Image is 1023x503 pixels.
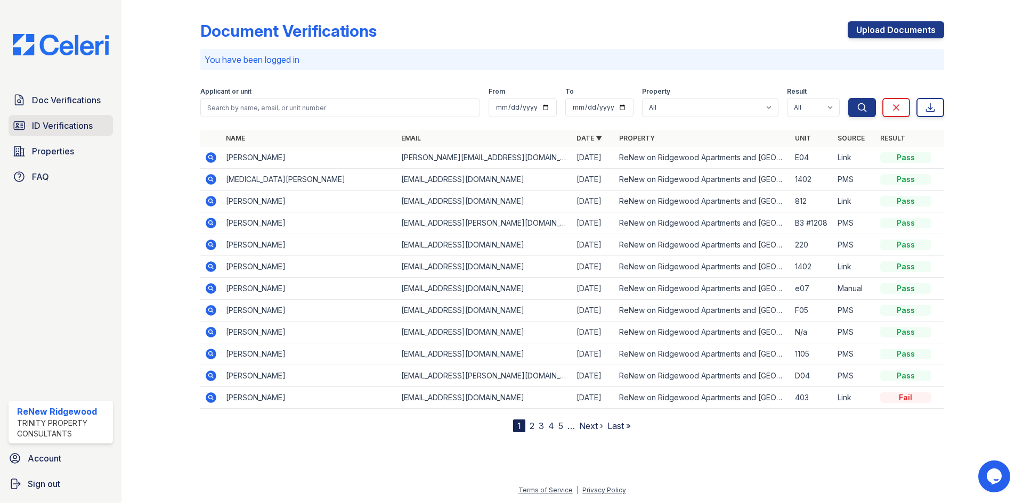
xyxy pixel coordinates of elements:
div: Pass [880,240,931,250]
td: 1105 [791,343,833,365]
td: ReNew on Ridgewood Apartments and [GEOGRAPHIC_DATA] [615,256,790,278]
label: From [489,87,505,96]
td: [PERSON_NAME] [222,191,397,212]
td: Link [833,191,876,212]
span: Doc Verifications [32,94,101,106]
td: [DATE] [572,169,615,191]
td: [DATE] [572,234,615,256]
td: PMS [833,212,876,234]
td: [EMAIL_ADDRESS][DOMAIN_NAME] [397,234,572,256]
a: Properties [9,141,113,162]
a: Sign out [4,473,117,494]
td: [DATE] [572,212,615,234]
a: ID Verifications [9,115,113,136]
td: PMS [833,234,876,256]
td: [PERSON_NAME] [222,147,397,169]
td: ReNew on Ridgewood Apartments and [GEOGRAPHIC_DATA] [615,387,790,409]
div: 1 [513,419,525,432]
a: Last » [607,420,631,431]
label: Applicant or unit [200,87,251,96]
td: PMS [833,300,876,321]
a: Email [401,134,421,142]
td: D04 [791,365,833,387]
span: ID Verifications [32,119,93,132]
td: e07 [791,278,833,300]
td: [EMAIL_ADDRESS][DOMAIN_NAME] [397,191,572,212]
td: [MEDICAL_DATA][PERSON_NAME] [222,169,397,191]
td: ReNew on Ridgewood Apartments and [GEOGRAPHIC_DATA] [615,234,790,256]
td: ReNew on Ridgewood Apartments and [GEOGRAPHIC_DATA] [615,147,790,169]
div: Pass [880,349,931,359]
a: Next › [579,420,603,431]
td: [EMAIL_ADDRESS][PERSON_NAME][DOMAIN_NAME] [397,212,572,234]
td: [DATE] [572,300,615,321]
td: [PERSON_NAME] [222,387,397,409]
td: [PERSON_NAME] [222,321,397,343]
a: Property [619,134,655,142]
td: [EMAIL_ADDRESS][DOMAIN_NAME] [397,387,572,409]
td: [EMAIL_ADDRESS][DOMAIN_NAME] [397,321,572,343]
td: PMS [833,321,876,343]
td: [PERSON_NAME] [222,278,397,300]
a: 3 [539,420,544,431]
td: Manual [833,278,876,300]
a: Result [880,134,905,142]
td: [PERSON_NAME] [222,300,397,321]
div: Pass [880,196,931,207]
label: Property [642,87,670,96]
a: Date ▼ [577,134,602,142]
label: Result [787,87,807,96]
span: FAQ [32,170,49,183]
div: | [577,486,579,494]
input: Search by name, email, or unit number [200,98,480,117]
td: [PERSON_NAME] [222,234,397,256]
td: [DATE] [572,191,615,212]
a: Terms of Service [518,486,573,494]
a: FAQ [9,166,113,187]
td: ReNew on Ridgewood Apartments and [GEOGRAPHIC_DATA] [615,300,790,321]
a: Account [4,448,117,469]
td: Link [833,256,876,278]
td: PMS [833,343,876,365]
td: F05 [791,300,833,321]
a: Doc Verifications [9,89,113,111]
a: 5 [558,420,563,431]
td: ReNew on Ridgewood Apartments and [GEOGRAPHIC_DATA] [615,343,790,365]
td: ReNew on Ridgewood Apartments and [GEOGRAPHIC_DATA] [615,191,790,212]
a: Unit [795,134,811,142]
div: Pass [880,305,931,316]
td: PMS [833,169,876,191]
a: Source [838,134,865,142]
td: 1402 [791,256,833,278]
td: [EMAIL_ADDRESS][DOMAIN_NAME] [397,343,572,365]
td: [EMAIL_ADDRESS][DOMAIN_NAME] [397,278,572,300]
td: [DATE] [572,321,615,343]
td: 1402 [791,169,833,191]
td: N/a [791,321,833,343]
td: [PERSON_NAME] [222,343,397,365]
img: CE_Logo_Blue-a8612792a0a2168367f1c8372b55b34899dd931a85d93a1a3d3e32e68fde9ad4.png [4,34,117,55]
td: [EMAIL_ADDRESS][DOMAIN_NAME] [397,300,572,321]
td: 812 [791,191,833,212]
div: Pass [880,152,931,163]
td: [PERSON_NAME] [222,212,397,234]
div: Pass [880,218,931,228]
a: Upload Documents [848,21,944,38]
div: Document Verifications [200,21,377,40]
div: Trinity Property Consultants [17,418,109,439]
td: [PERSON_NAME][EMAIL_ADDRESS][DOMAIN_NAME] [397,147,572,169]
p: You have been logged in [205,53,940,66]
div: Pass [880,261,931,272]
a: Privacy Policy [582,486,626,494]
div: Pass [880,370,931,381]
td: ReNew on Ridgewood Apartments and [GEOGRAPHIC_DATA] [615,169,790,191]
label: To [565,87,574,96]
a: Name [226,134,245,142]
iframe: chat widget [978,460,1012,492]
td: B3 #1208 [791,212,833,234]
td: Link [833,387,876,409]
td: ReNew on Ridgewood Apartments and [GEOGRAPHIC_DATA] [615,321,790,343]
td: ReNew on Ridgewood Apartments and [GEOGRAPHIC_DATA] [615,365,790,387]
td: [DATE] [572,278,615,300]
